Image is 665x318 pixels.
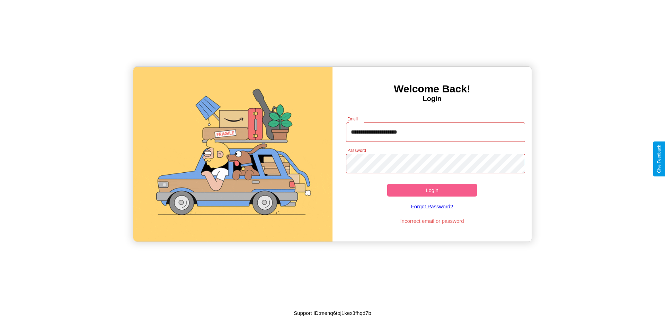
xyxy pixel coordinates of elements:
[294,308,371,318] p: Support ID: menq6toj1kex3fhqd7b
[347,147,366,153] label: Password
[343,216,522,226] p: Incorrect email or password
[133,67,332,242] img: gif
[387,184,477,197] button: Login
[343,197,522,216] a: Forgot Password?
[332,95,532,103] h4: Login
[657,145,662,173] div: Give Feedback
[347,116,358,122] label: Email
[332,83,532,95] h3: Welcome Back!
